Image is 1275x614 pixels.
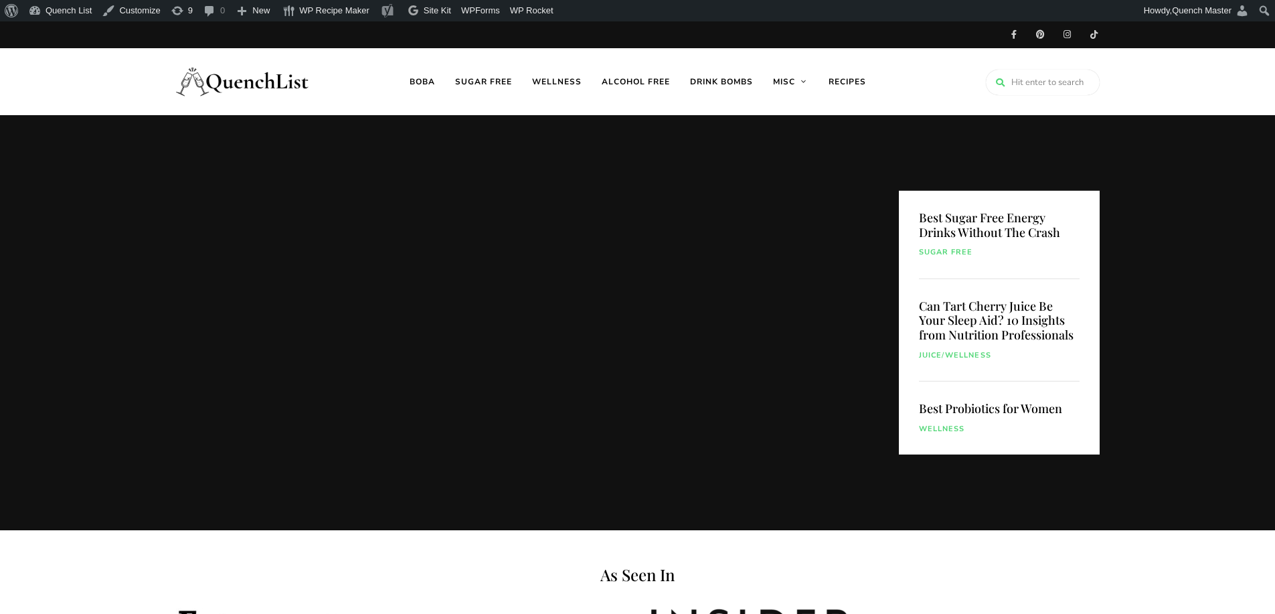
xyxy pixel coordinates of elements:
[522,48,592,115] a: Wellness
[176,55,310,108] img: Quench List
[1172,5,1231,15] span: Quench Master
[1054,21,1081,48] a: Instagram
[176,564,1100,585] h5: As Seen In
[919,349,942,361] a: Juice
[400,48,445,115] a: Boba
[424,5,451,15] span: Site Kit
[919,246,973,258] a: Sugar free
[592,48,680,115] a: Alcohol free
[986,70,1100,95] input: Hit enter to search
[1081,21,1108,48] a: TikTok
[445,48,522,115] a: Sugar free
[919,349,1080,361] div: /
[1001,21,1027,48] a: Facebook
[919,423,965,435] a: Wellness
[1027,21,1054,48] a: Pinterest
[763,48,819,115] a: Misc
[819,48,876,115] a: Recipes
[680,48,763,115] a: Drink Bombs
[945,349,991,361] a: Wellness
